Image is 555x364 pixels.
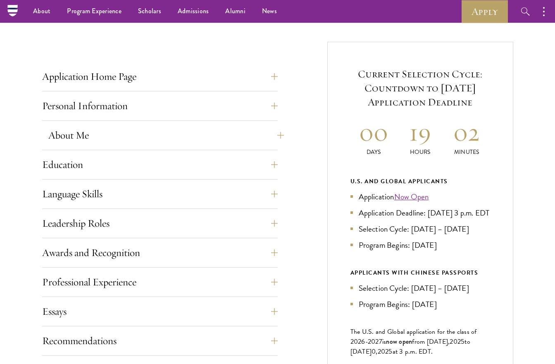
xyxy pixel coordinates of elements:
[350,176,490,187] div: U.S. and Global Applicants
[372,347,376,357] span: 0
[350,268,490,278] div: APPLICANTS WITH CHINESE PASSPORTS
[350,67,490,109] h5: Current Selection Cycle: Countdown to [DATE] Application Deadline
[443,117,490,148] h2: 02
[42,213,278,233] button: Leadership Roles
[42,184,278,204] button: Language Skills
[393,347,433,357] span: at 3 p.m. EDT.
[350,148,397,156] p: Days
[42,272,278,292] button: Professional Experience
[450,337,461,347] span: 202
[42,155,278,175] button: Education
[361,337,365,347] span: 6
[42,302,278,321] button: Essays
[48,125,284,145] button: About Me
[350,282,490,294] li: Selection Cycle: [DATE] – [DATE]
[379,337,382,347] span: 7
[397,117,443,148] h2: 19
[350,239,490,251] li: Program Begins: [DATE]
[350,337,470,357] span: to [DATE]
[350,207,490,219] li: Application Deadline: [DATE] 3 p.m. EDT
[350,298,490,310] li: Program Begins: [DATE]
[350,223,490,235] li: Selection Cycle: [DATE] – [DATE]
[350,191,490,203] li: Application
[397,148,443,156] p: Hours
[388,347,392,357] span: 5
[42,96,278,116] button: Personal Information
[394,191,429,203] a: Now Open
[382,337,386,347] span: is
[350,327,477,347] span: The U.S. and Global application for the class of 202
[386,337,412,346] span: now open
[350,117,397,148] h2: 00
[42,243,278,263] button: Awards and Recognition
[365,337,379,347] span: -202
[443,148,490,156] p: Minutes
[378,347,389,357] span: 202
[42,67,278,86] button: Application Home Page
[376,347,377,357] span: ,
[42,331,278,351] button: Recommendations
[412,337,450,347] span: from [DATE],
[461,337,464,347] span: 5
